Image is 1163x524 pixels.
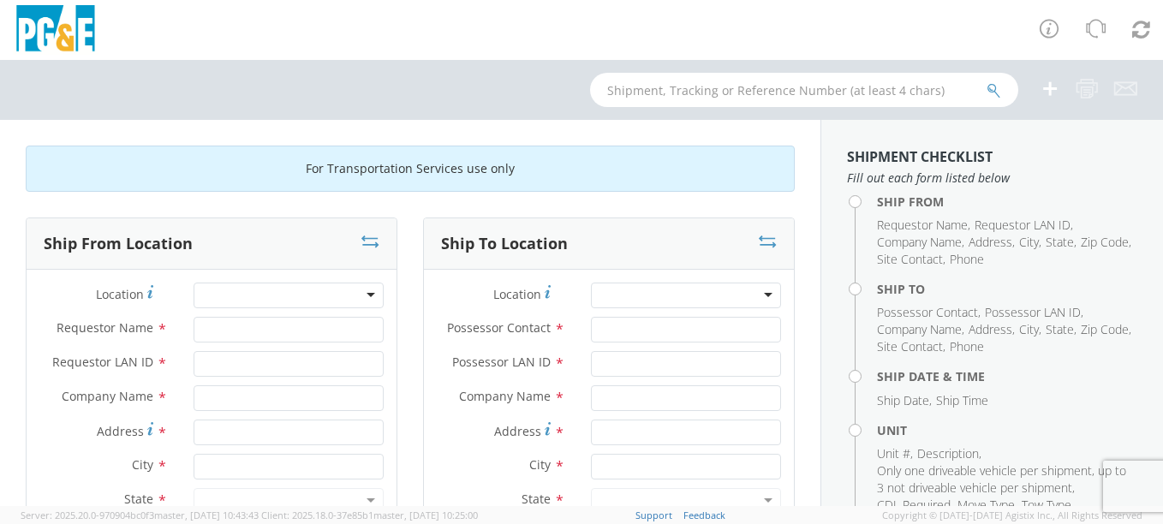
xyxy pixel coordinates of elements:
[1019,321,1039,337] span: City
[969,234,1012,250] span: Address
[373,509,478,521] span: master, [DATE] 10:25:00
[1081,234,1131,251] li: ,
[26,146,795,192] div: For Transportation Services use only
[1081,234,1129,250] span: Zip Code
[877,462,1133,497] li: ,
[969,234,1015,251] li: ,
[97,423,144,439] span: Address
[261,509,478,521] span: Client: 2025.18.0-37e85b1
[522,491,551,507] span: State
[877,497,951,513] span: CDL Required
[452,354,551,370] span: Possessor LAN ID
[985,304,1083,321] li: ,
[950,338,984,354] span: Phone
[936,392,988,408] span: Ship Time
[635,509,672,521] a: Support
[877,217,970,234] li: ,
[969,321,1015,338] li: ,
[1046,234,1074,250] span: State
[877,321,962,337] span: Company Name
[877,497,953,514] li: ,
[877,217,968,233] span: Requestor Name
[847,170,1137,187] span: Fill out each form listed below
[1046,321,1074,337] span: State
[877,392,932,409] li: ,
[877,195,1137,208] h4: Ship From
[877,392,929,408] span: Ship Date
[975,217,1073,234] li: ,
[1046,321,1077,338] li: ,
[1081,321,1131,338] li: ,
[494,423,541,439] span: Address
[950,251,984,267] span: Phone
[877,304,978,320] span: Possessor Contact
[62,388,153,404] span: Company Name
[877,283,1137,295] h4: Ship To
[44,235,193,253] h3: Ship From Location
[917,445,981,462] li: ,
[957,497,1015,513] span: Move Type
[21,509,259,521] span: Server: 2025.20.0-970904bc0f3
[1046,234,1077,251] li: ,
[877,234,962,250] span: Company Name
[877,304,981,321] li: ,
[975,217,1071,233] span: Requestor LAN ID
[683,509,725,521] a: Feedback
[154,509,259,521] span: master, [DATE] 10:43:43
[877,251,943,267] span: Site Contact
[1081,321,1129,337] span: Zip Code
[132,456,153,473] span: City
[877,338,943,354] span: Site Contact
[96,286,144,302] span: Location
[52,354,153,370] span: Requestor LAN ID
[877,370,1137,383] h4: Ship Date & Time
[1019,234,1041,251] li: ,
[590,73,1018,107] input: Shipment, Tracking or Reference Number (at least 4 chars)
[847,147,993,166] strong: Shipment Checklist
[124,491,153,507] span: State
[877,234,964,251] li: ,
[459,388,551,404] span: Company Name
[985,304,1081,320] span: Possessor LAN ID
[441,235,568,253] h3: Ship To Location
[877,445,913,462] li: ,
[969,321,1012,337] span: Address
[13,5,98,56] img: pge-logo-06675f144f4cfa6a6814.png
[493,286,541,302] span: Location
[1022,497,1071,513] span: Tow Type
[57,319,153,336] span: Requestor Name
[877,445,910,461] span: Unit #
[1022,497,1074,514] li: ,
[917,445,979,461] span: Description
[877,424,1137,437] h4: Unit
[447,319,551,336] span: Possessor Contact
[877,338,945,355] li: ,
[877,462,1126,496] span: Only one driveable vehicle per shipment, up to 3 not driveable vehicle per shipment
[877,321,964,338] li: ,
[529,456,551,473] span: City
[877,251,945,268] li: ,
[1019,234,1039,250] span: City
[1019,321,1041,338] li: ,
[882,509,1142,522] span: Copyright © [DATE]-[DATE] Agistix Inc., All Rights Reserved
[957,497,1017,514] li: ,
